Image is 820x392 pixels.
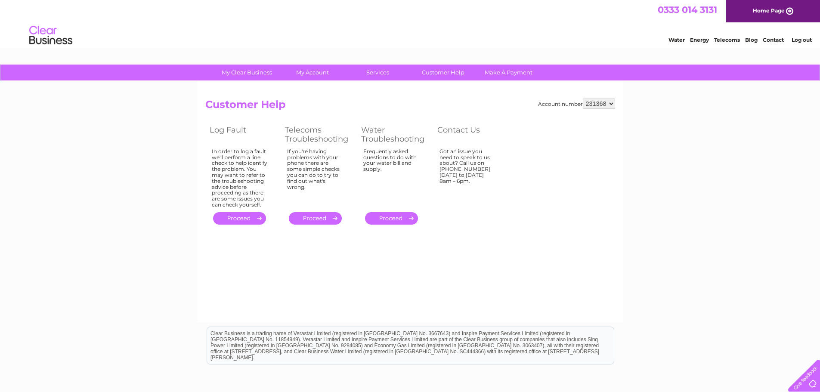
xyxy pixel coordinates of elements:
a: . [365,212,418,225]
div: Account number [538,99,615,109]
a: Telecoms [714,37,740,43]
a: Services [342,65,413,80]
a: Log out [792,37,812,43]
th: Contact Us [433,123,508,146]
th: Water Troubleshooting [357,123,433,146]
a: My Account [277,65,348,80]
a: Customer Help [408,65,479,80]
th: Telecoms Troubleshooting [281,123,357,146]
a: Contact [763,37,784,43]
div: Clear Business is a trading name of Verastar Limited (registered in [GEOGRAPHIC_DATA] No. 3667643... [207,5,614,42]
a: Make A Payment [473,65,544,80]
div: Frequently asked questions to do with your water bill and supply. [363,148,420,204]
img: logo.png [29,22,73,49]
a: Blog [745,37,758,43]
a: . [289,212,342,225]
a: Energy [690,37,709,43]
th: Log Fault [205,123,281,146]
a: Water [668,37,685,43]
a: . [213,212,266,225]
div: In order to log a fault we'll perform a line check to help identify the problem. You may want to ... [212,148,268,208]
a: 0333 014 3131 [658,4,717,15]
a: My Clear Business [211,65,282,80]
h2: Customer Help [205,99,615,115]
div: If you're having problems with your phone there are some simple checks you can do to try to find ... [287,148,344,204]
div: Got an issue you need to speak to us about? Call us on [PHONE_NUMBER] [DATE] to [DATE] 8am – 6pm. [439,148,495,204]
